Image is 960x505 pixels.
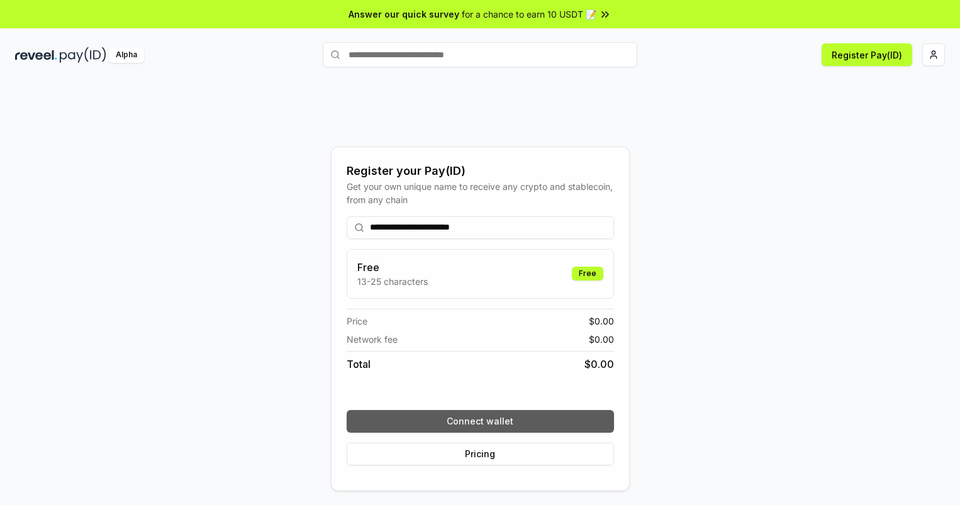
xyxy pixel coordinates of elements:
[60,47,106,63] img: pay_id
[347,410,614,433] button: Connect wallet
[357,260,428,275] h3: Free
[347,443,614,465] button: Pricing
[589,333,614,346] span: $ 0.00
[822,43,912,66] button: Register Pay(ID)
[347,162,614,180] div: Register your Pay(ID)
[15,47,57,63] img: reveel_dark
[357,275,428,288] p: 13-25 characters
[347,357,371,372] span: Total
[584,357,614,372] span: $ 0.00
[347,333,398,346] span: Network fee
[349,8,459,21] span: Answer our quick survey
[109,47,144,63] div: Alpha
[572,267,603,280] div: Free
[347,314,367,328] span: Price
[589,314,614,328] span: $ 0.00
[462,8,596,21] span: for a chance to earn 10 USDT 📝
[347,180,614,206] div: Get your own unique name to receive any crypto and stablecoin, from any chain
